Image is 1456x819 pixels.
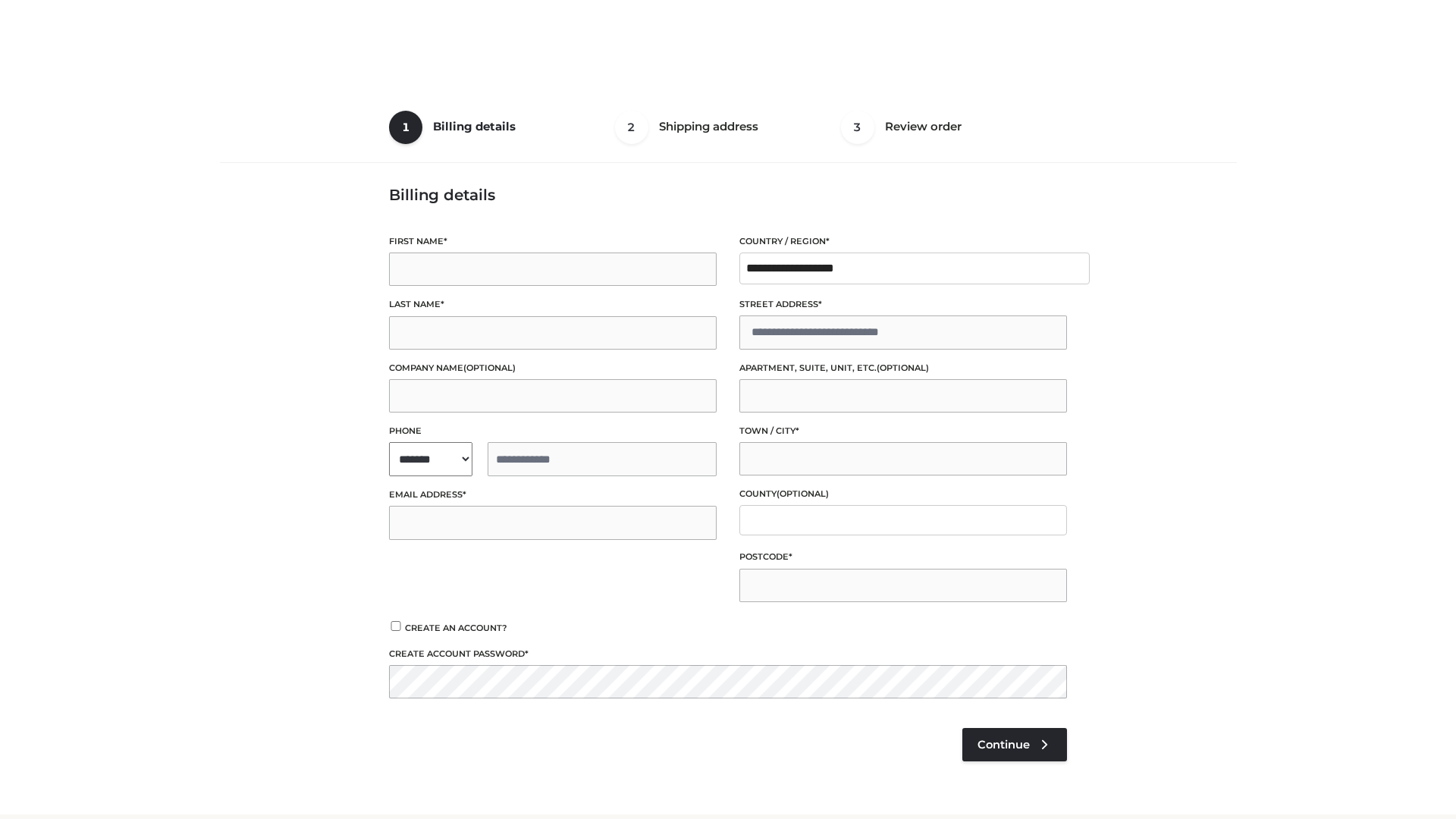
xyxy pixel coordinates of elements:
label: Email address [389,488,717,502]
span: (optional) [877,362,929,373]
label: Last name [389,297,717,312]
span: 3 [841,111,874,144]
span: Shipping address [659,119,758,133]
label: Street address [739,297,1067,312]
label: Phone [389,424,717,438]
label: Company name [389,361,717,375]
label: Country / Region [739,234,1067,249]
span: Continue [977,738,1030,752]
span: (optional) [777,488,829,499]
label: Create account password [389,647,1067,661]
span: Billing details [433,119,516,133]
h3: Billing details [389,186,1067,204]
label: First name [389,234,717,249]
input: Create an account? [389,621,403,631]
span: 1 [389,111,422,144]
span: (optional) [463,362,516,373]
label: County [739,487,1067,501]
label: Postcode [739,550,1067,564]
span: Create an account? [405,623,507,633]
span: 2 [615,111,648,144]
label: Town / City [739,424,1067,438]
span: Review order [885,119,962,133]
label: Apartment, suite, unit, etc. [739,361,1067,375]
a: Continue [962,728,1067,761]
